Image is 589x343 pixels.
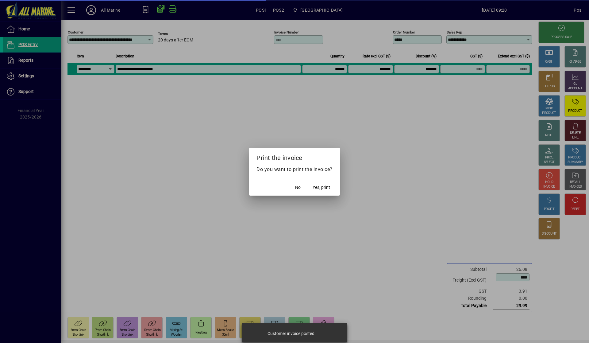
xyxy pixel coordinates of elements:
[256,166,333,173] p: Do you want to print the invoice?
[249,148,340,166] h2: Print the invoice
[310,182,333,193] button: Yes, print
[268,330,316,337] div: Customer invoice posted.
[295,184,301,191] span: No
[313,184,330,191] span: Yes, print
[288,182,308,193] button: No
